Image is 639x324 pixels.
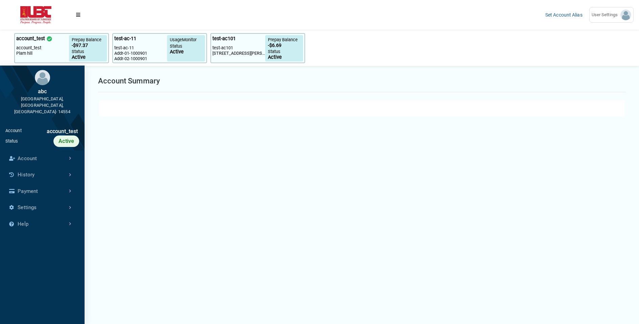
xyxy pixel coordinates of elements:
[212,35,236,43] p: test-ac101
[22,127,79,135] div: account_test
[545,12,583,18] a: Set Account Alias
[589,7,634,23] a: User Settings
[268,36,300,43] p: Prepay Balance
[5,138,18,144] div: Status
[114,35,136,43] p: test-ac-11
[5,88,79,96] div: abc
[14,33,109,63] button: account_test selected account_test Plam hill Prepay Balance -$97.37 Status Active
[112,33,207,63] button: test-ac-11 test-ac-11 Addr-01-1000901 Addr-02-1000901 UsageMonitor Status Active
[170,36,202,43] p: UsageMonitor
[212,51,265,56] p: [STREET_ADDRESS][PERSON_NAME]
[5,127,22,135] div: Account
[72,36,104,43] p: Prepay Balance
[114,45,167,51] p: test-ac-11
[114,51,167,56] p: Addr-01-1000901
[268,55,300,60] p: Active
[16,35,45,43] p: account_test
[5,96,79,115] div: [GEOGRAPHIC_DATA], [GEOGRAPHIC_DATA], [GEOGRAPHIC_DATA]- 14554
[72,9,85,21] button: Menu
[114,56,167,61] p: Addr-02-1000901
[212,45,265,51] p: test-ac101
[46,36,52,42] img: selected
[268,43,300,48] p: -$6.69
[72,55,104,60] p: Active
[53,135,79,147] div: Active
[72,43,104,48] p: -$97.37
[170,43,202,49] p: Status
[16,45,69,51] p: account_test
[112,30,207,66] a: test-ac-11 test-ac-11 Addr-01-1000901 Addr-02-1000901 UsageMonitor Status Active
[16,51,69,56] p: Plam hill
[592,11,620,18] span: User Settings
[14,30,109,66] a: account_test selected account_test Plam hill Prepay Balance -$97.37 Status Active
[98,75,160,86] h1: Account Summary
[72,48,104,55] p: Status
[210,33,305,63] button: test-ac101 test-ac101 [STREET_ADDRESS][PERSON_NAME] Prepay Balance -$6.69 Status Active
[5,6,66,24] img: Logo
[268,48,300,55] p: Status
[210,30,305,66] a: test-ac101 test-ac101 [STREET_ADDRESS][PERSON_NAME] Prepay Balance -$6.69 Status Active
[170,49,202,55] p: Active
